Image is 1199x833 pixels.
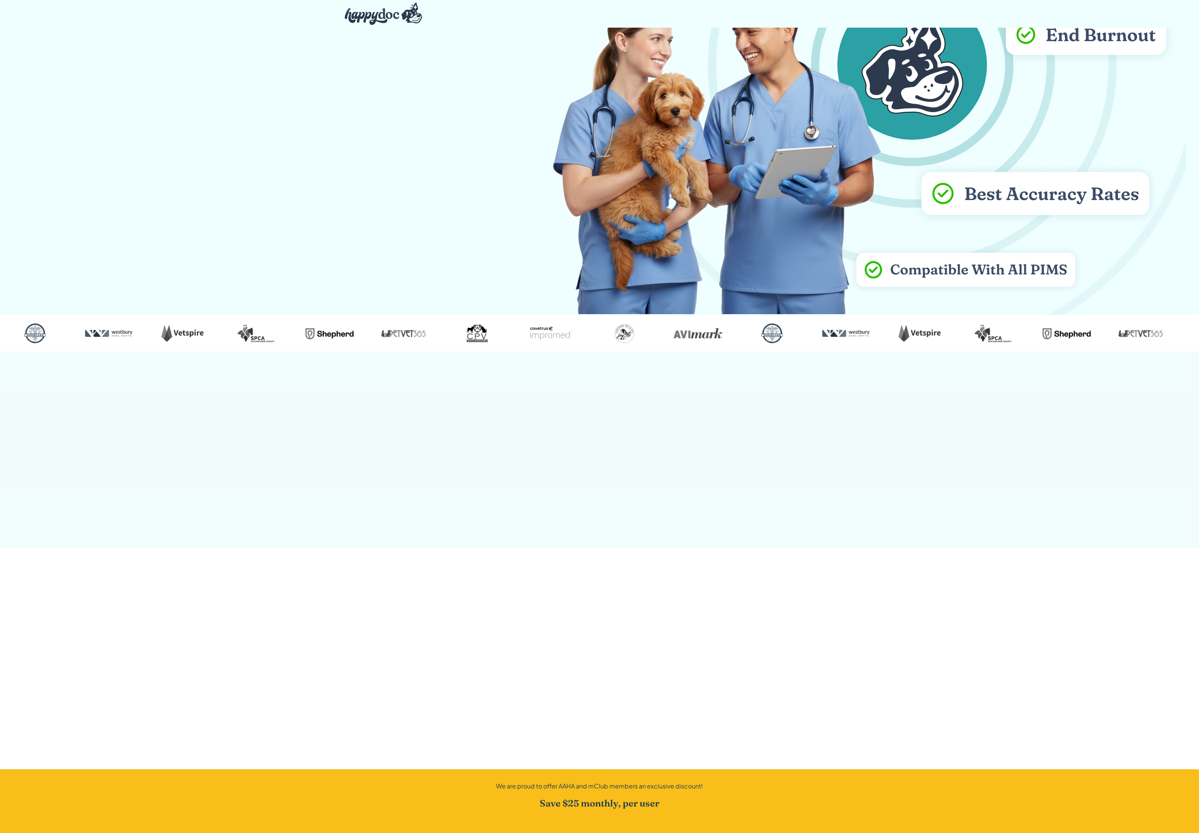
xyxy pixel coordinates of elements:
img: Shepherd [1036,321,1098,346]
img: Cheyenne Pet Clinic [594,321,655,346]
img: Shepherd [299,321,361,346]
img: Avimark [668,321,729,346]
img: PetVet365 [1110,321,1171,346]
img: HappyDoc Logo: A happy dog with his ear up, listening. [345,3,422,25]
img: VetSpire [152,321,213,346]
img: Corvertrus Impromed [520,321,582,346]
h2: Save $25 monthly, per user [403,797,796,810]
img: Westbury [815,321,877,346]
img: Woodlake [4,321,66,346]
img: PetVet365 [373,321,434,346]
img: VetSpire [889,321,950,346]
a: home [339,1,422,27]
img: Westbury [78,321,139,346]
img: SPCA [963,321,1024,346]
div: We are proud to offer AAHA and mClub members an exclusive discount! [403,782,796,791]
img: CPV [447,321,508,346]
img: SPCA [225,321,287,346]
img: Woodlake [741,321,803,346]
